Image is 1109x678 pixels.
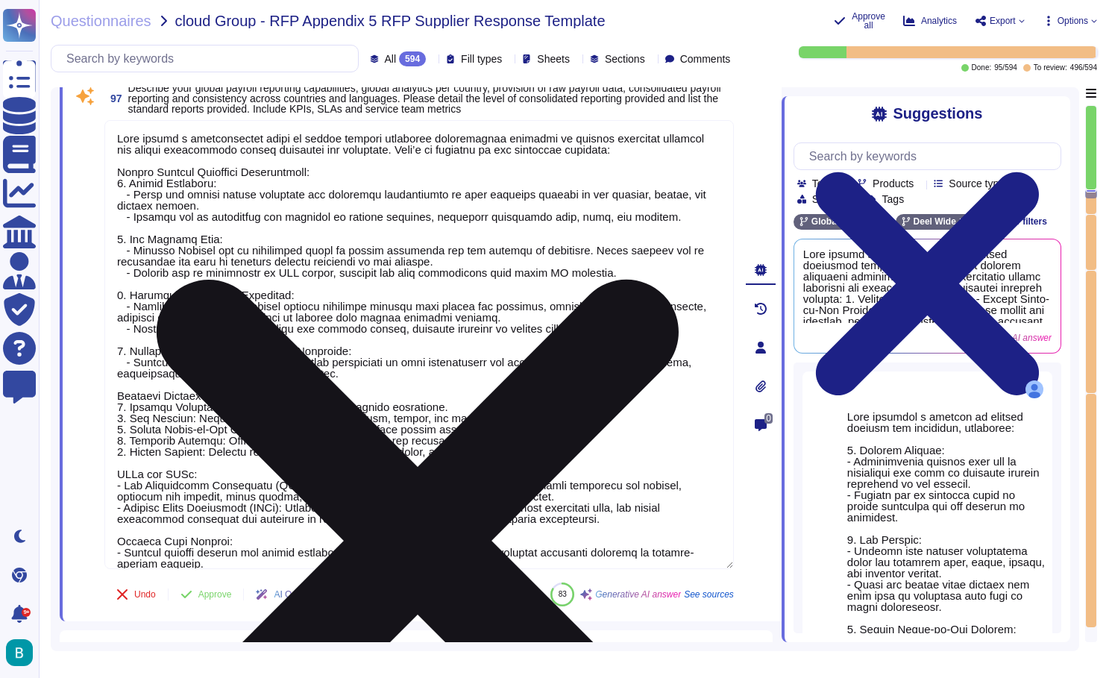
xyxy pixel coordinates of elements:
[1025,380,1043,398] img: user
[51,13,151,28] span: Questionnaires
[802,143,1061,169] input: Search by keywords
[385,54,397,64] span: All
[903,15,957,27] button: Analytics
[990,16,1016,25] span: Export
[559,590,567,598] span: 83
[22,608,31,617] div: 9+
[680,54,731,64] span: Comments
[3,636,43,669] button: user
[128,82,721,115] span: Describe your global payroll reporting capabilities; global analytics per country, provision of r...
[764,413,773,424] span: 0
[852,12,885,30] span: Approve all
[972,64,992,72] span: Done:
[59,45,358,72] input: Search by keywords
[605,54,645,64] span: Sections
[1070,64,1097,72] span: 496 / 594
[834,12,885,30] button: Approve all
[994,64,1017,72] span: 95 / 594
[1034,64,1067,72] span: To review:
[6,639,33,666] img: user
[104,93,122,104] span: 97
[1058,16,1088,25] span: Options
[175,13,606,28] span: cloud Group - RFP Appendix 5 RFP Supplier Response Template
[461,54,502,64] span: Fill types
[537,54,570,64] span: Sheets
[921,16,957,25] span: Analytics
[104,120,734,569] textarea: Lore ipsumd s ametconsectet adipi el seddoe tempori utlaboree doloremagnaa enimadmi ve quisnos ex...
[399,51,426,66] div: 594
